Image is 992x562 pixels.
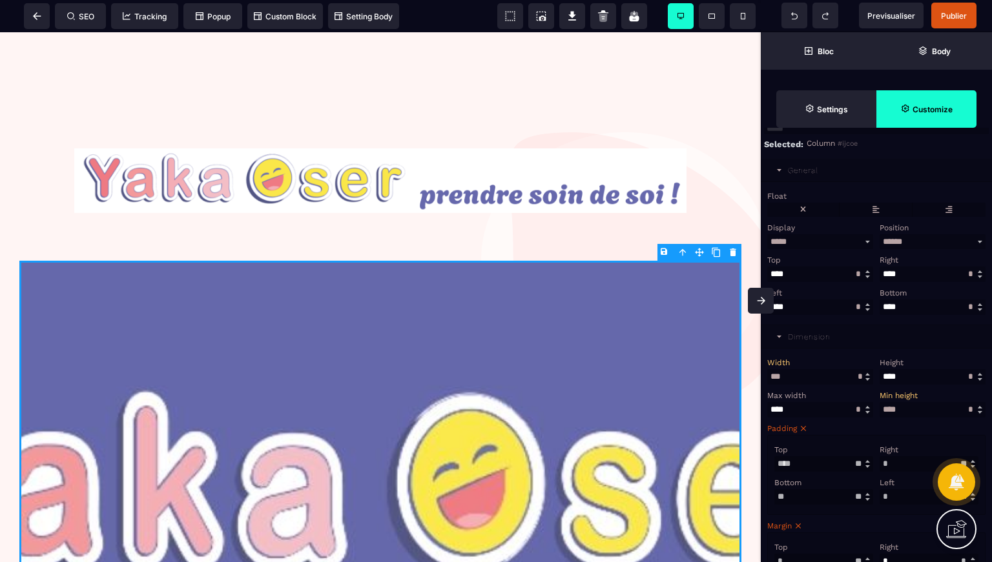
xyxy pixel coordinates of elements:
[876,90,976,128] span: Open Style Manager
[254,12,316,21] span: Custom Block
[880,358,904,367] span: Height
[880,445,898,454] span: Right
[880,288,907,297] span: Bottom
[767,358,790,367] span: Width
[123,12,167,21] span: Tracking
[497,3,523,29] span: View components
[867,11,915,21] span: Previsualiser
[788,332,831,341] div: Dimension
[913,105,953,114] strong: Customize
[776,90,876,128] span: Settings
[788,166,818,175] div: General
[761,32,876,70] span: Open Blocks
[774,445,788,454] span: Top
[774,543,788,552] span: Top
[880,391,918,400] span: Min height
[880,256,898,265] span: Right
[817,105,848,114] strong: Settings
[67,12,94,21] span: SEO
[767,192,787,201] span: Float
[767,256,781,265] span: Top
[767,521,792,530] span: Margin
[528,3,554,29] span: Screenshot
[774,478,801,487] span: Bottom
[880,223,909,232] span: Position
[767,391,806,400] span: Max width
[767,223,795,232] span: Display
[196,12,231,21] span: Popup
[876,32,992,70] span: Open Layer Manager
[859,3,924,28] span: Preview
[932,46,951,56] strong: Body
[335,12,393,21] span: Setting Body
[838,139,858,148] span: #ijcoe
[880,543,898,552] span: Right
[74,116,687,181] img: 15c314dc79e3680033b0f873944e7a87_Capture_d%E2%80%99%C3%A9cran_2024-08-30_%C3%A0_16.30.18.png
[818,46,834,56] strong: Bloc
[807,139,835,148] span: Column
[764,139,807,150] div: Selected:
[767,424,797,433] span: Padding
[941,11,967,21] span: Publier
[880,478,894,487] span: Left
